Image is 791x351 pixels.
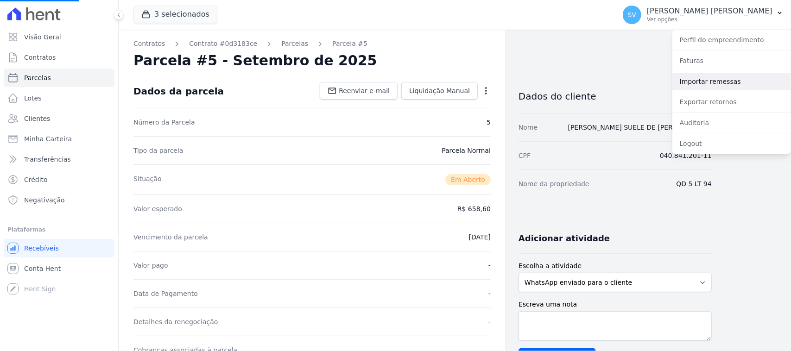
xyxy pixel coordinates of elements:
[519,233,610,244] h3: Adicionar atividade
[647,6,772,16] p: [PERSON_NAME] [PERSON_NAME]
[24,114,50,123] span: Clientes
[519,261,712,271] label: Escolha a atividade
[133,232,208,242] dt: Vencimento da parcela
[320,82,398,100] a: Reenviar e-mail
[7,224,111,235] div: Plataformas
[672,31,791,48] a: Perfil do empreendimento
[189,39,257,49] a: Contrato #0d3183ce
[133,289,198,298] dt: Data de Pagamento
[281,39,308,49] a: Parcelas
[672,94,791,110] a: Exportar retornos
[568,124,712,131] a: [PERSON_NAME] SUELE DE [PERSON_NAME]
[24,94,42,103] span: Lotes
[24,134,72,144] span: Minha Carteira
[24,195,65,205] span: Negativação
[4,130,114,148] a: Minha Carteira
[24,53,56,62] span: Contratos
[24,32,61,42] span: Visão Geral
[672,135,791,152] a: Logout
[672,114,791,131] a: Auditoria
[672,73,791,90] a: Importar remessas
[4,109,114,128] a: Clientes
[133,261,168,270] dt: Valor pago
[4,69,114,87] a: Parcelas
[24,244,59,253] span: Recebíveis
[519,123,538,132] dt: Nome
[133,146,184,155] dt: Tipo da parcela
[615,2,791,28] button: SV [PERSON_NAME] [PERSON_NAME] Ver opções
[469,232,491,242] dd: [DATE]
[660,151,712,160] dd: 040.841.201-11
[4,191,114,209] a: Negativação
[133,52,377,69] h2: Parcela #5 - Setembro de 2025
[4,28,114,46] a: Visão Geral
[672,52,791,69] a: Faturas
[488,261,491,270] dd: -
[519,179,589,188] dt: Nome da propriedade
[401,82,478,100] a: Liquidação Manual
[133,174,162,185] dt: Situação
[339,86,390,95] span: Reenviar e-mail
[133,39,165,49] a: Contratos
[647,16,772,23] p: Ver opções
[24,73,51,82] span: Parcelas
[628,12,636,18] span: SV
[519,300,712,309] label: Escreva uma nota
[4,259,114,278] a: Conta Hent
[4,170,114,189] a: Crédito
[133,204,182,213] dt: Valor esperado
[445,174,491,185] span: Em Aberto
[133,39,491,49] nav: Breadcrumb
[24,155,71,164] span: Transferências
[488,317,491,326] dd: -
[24,175,48,184] span: Crédito
[133,6,217,23] button: 3 selecionados
[4,239,114,257] a: Recebíveis
[332,39,367,49] a: Parcela #5
[4,150,114,169] a: Transferências
[133,118,195,127] dt: Número da Parcela
[24,264,61,273] span: Conta Hent
[519,91,712,102] h3: Dados do cliente
[4,89,114,107] a: Lotes
[442,146,491,155] dd: Parcela Normal
[133,86,224,97] div: Dados da parcela
[677,179,712,188] dd: QD 5 LT 94
[487,118,491,127] dd: 5
[409,86,470,95] span: Liquidação Manual
[457,204,491,213] dd: R$ 658,60
[519,151,531,160] dt: CPF
[488,289,491,298] dd: -
[4,48,114,67] a: Contratos
[133,317,218,326] dt: Detalhes da renegociação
